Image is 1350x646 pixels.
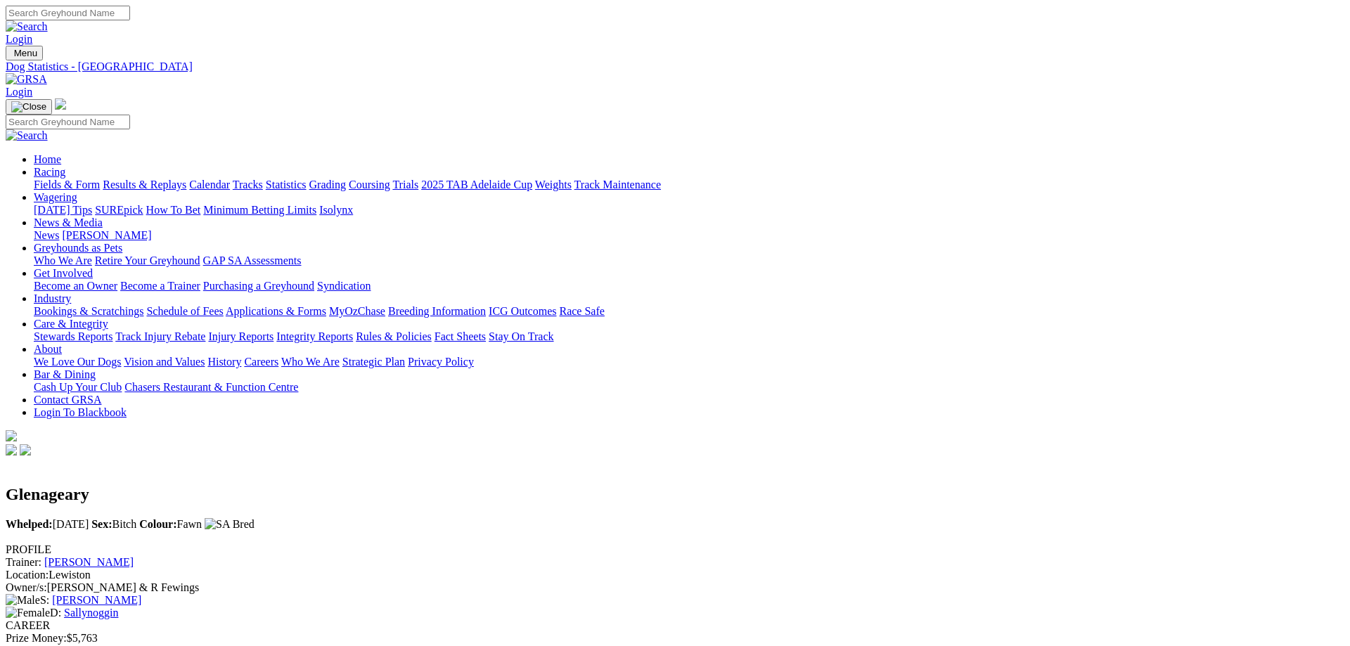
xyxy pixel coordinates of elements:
button: Toggle navigation [6,99,52,115]
a: Cash Up Your Club [34,381,122,393]
img: GRSA [6,73,47,86]
div: Get Involved [34,280,1344,292]
a: Calendar [189,179,230,190]
a: SUREpick [95,204,143,216]
a: We Love Our Dogs [34,356,121,368]
a: Coursing [349,179,390,190]
img: logo-grsa-white.png [55,98,66,110]
a: 2025 TAB Adelaide Cup [421,179,532,190]
div: CAREER [6,619,1344,632]
a: [PERSON_NAME] [44,556,134,568]
a: Applications & Forms [226,305,326,317]
a: Schedule of Fees [146,305,223,317]
a: Industry [34,292,71,304]
a: Trials [392,179,418,190]
a: Chasers Restaurant & Function Centre [124,381,298,393]
a: About [34,343,62,355]
img: facebook.svg [6,444,17,456]
h2: Glenageary [6,485,1344,504]
img: Close [11,101,46,112]
span: Location: [6,569,49,581]
a: Get Involved [34,267,93,279]
img: Search [6,20,48,33]
span: Prize Money: [6,632,67,644]
a: Who We Are [34,254,92,266]
img: logo-grsa-white.png [6,430,17,441]
div: [PERSON_NAME] & R Fewings [6,581,1344,594]
span: Bitch [91,518,136,530]
b: Sex: [91,518,112,530]
a: Fields & Form [34,179,100,190]
a: Injury Reports [208,330,274,342]
a: Results & Replays [103,179,186,190]
a: Tracks [233,179,263,190]
img: Search [6,129,48,142]
a: Who We Are [281,356,340,368]
a: Vision and Values [124,356,205,368]
a: Racing [34,166,65,178]
a: Dog Statistics - [GEOGRAPHIC_DATA] [6,60,1344,73]
a: Track Maintenance [574,179,661,190]
div: Racing [34,179,1344,191]
div: Bar & Dining [34,381,1344,394]
a: Login [6,86,32,98]
div: $5,763 [6,632,1344,645]
img: twitter.svg [20,444,31,456]
a: Login [6,33,32,45]
a: GAP SA Assessments [203,254,302,266]
b: Whelped: [6,518,53,530]
span: Trainer: [6,556,41,568]
a: Careers [244,356,278,368]
img: Female [6,607,50,619]
input: Search [6,115,130,129]
a: Bookings & Scratchings [34,305,143,317]
a: Rules & Policies [356,330,432,342]
span: Menu [14,48,37,58]
a: [PERSON_NAME] [52,594,141,606]
a: Login To Blackbook [34,406,127,418]
div: Industry [34,305,1344,318]
a: History [207,356,241,368]
a: Integrity Reports [276,330,353,342]
span: Owner/s: [6,581,47,593]
span: S: [6,594,49,606]
div: News & Media [34,229,1344,242]
a: Greyhounds as Pets [34,242,122,254]
a: ICG Outcomes [489,305,556,317]
a: Become a Trainer [120,280,200,292]
button: Toggle navigation [6,46,43,60]
a: Breeding Information [388,305,486,317]
img: SA Bred [205,518,255,531]
a: Bar & Dining [34,368,96,380]
a: Contact GRSA [34,394,101,406]
a: Retire Your Greyhound [95,254,200,266]
a: How To Bet [146,204,201,216]
span: [DATE] [6,518,89,530]
a: Become an Owner [34,280,117,292]
a: Home [34,153,61,165]
a: Grading [309,179,346,190]
a: [DATE] Tips [34,204,92,216]
a: Fact Sheets [435,330,486,342]
a: Care & Integrity [34,318,108,330]
a: Isolynx [319,204,353,216]
a: [PERSON_NAME] [62,229,151,241]
span: D: [6,607,61,619]
div: Greyhounds as Pets [34,254,1344,267]
div: About [34,356,1344,368]
a: Weights [535,179,572,190]
a: Statistics [266,179,307,190]
a: Track Injury Rebate [115,330,205,342]
a: Strategic Plan [342,356,405,368]
a: Stay On Track [489,330,553,342]
a: News [34,229,59,241]
div: Lewiston [6,569,1344,581]
a: Wagering [34,191,77,203]
div: PROFILE [6,543,1344,556]
a: Syndication [317,280,371,292]
b: Colour: [139,518,176,530]
a: MyOzChase [329,305,385,317]
div: Wagering [34,204,1344,217]
a: Sallynoggin [64,607,118,619]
